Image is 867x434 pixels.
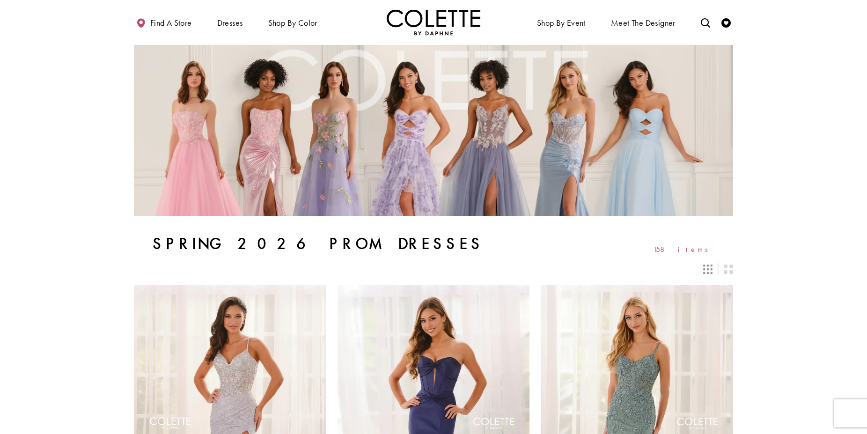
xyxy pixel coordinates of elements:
h1: Spring 2026 Prom Dresses [153,235,484,253]
span: Switch layout to 2 columns [724,265,733,274]
span: Switch layout to 3 columns [703,265,713,274]
span: 158 items [653,245,714,253]
div: Layout Controls [128,259,739,280]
